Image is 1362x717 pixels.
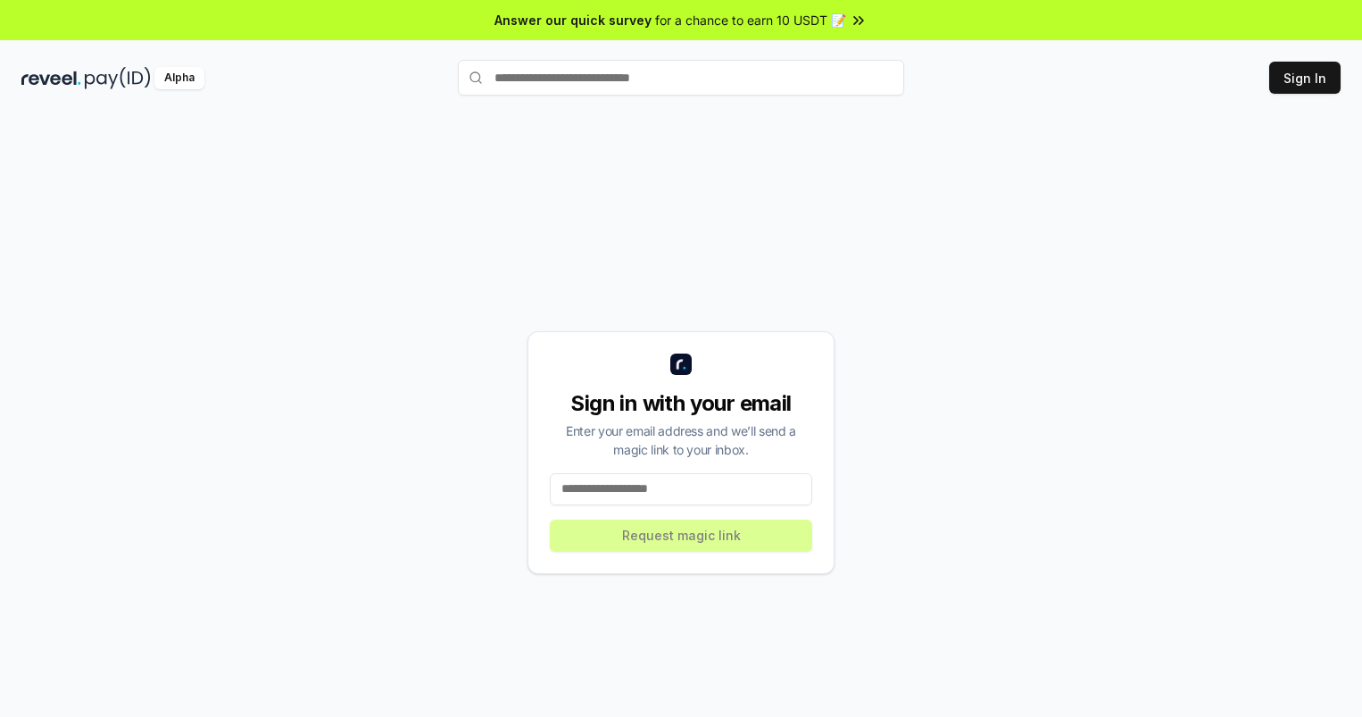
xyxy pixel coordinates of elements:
div: Enter your email address and we’ll send a magic link to your inbox. [550,421,812,459]
img: logo_small [670,354,692,375]
div: Sign in with your email [550,389,812,418]
button: Sign In [1269,62,1341,94]
div: Alpha [154,67,204,89]
img: pay_id [85,67,151,89]
img: reveel_dark [21,67,81,89]
span: for a chance to earn 10 USDT 📝 [655,11,846,29]
span: Answer our quick survey [494,11,652,29]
